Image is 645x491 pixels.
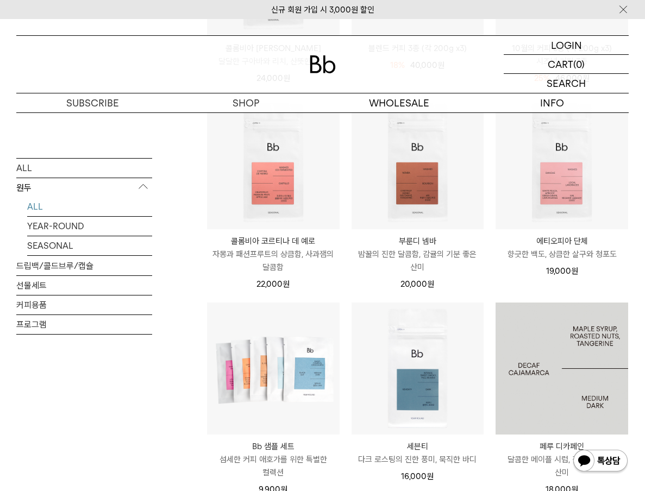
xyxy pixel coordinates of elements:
img: 카카오톡 채널 1:1 채팅 버튼 [572,449,629,475]
p: 섬세한 커피 애호가를 위한 특별한 컬렉션 [207,453,340,479]
img: 콜롬비아 코르티나 데 예로 [207,97,340,229]
a: 콜롬비아 코르티나 데 예로 자몽과 패션프루트의 상큼함, 사과잼의 달콤함 [207,235,340,274]
span: 원 [571,266,578,276]
a: Bb 샘플 세트 섬세한 커피 애호가를 위한 특별한 컬렉션 [207,440,340,479]
p: 원두 [16,178,152,197]
span: 20,000 [400,279,434,289]
p: 자몽과 패션프루트의 상큼함, 사과잼의 달콤함 [207,248,340,274]
a: SHOP [170,93,323,112]
img: Bb 샘플 세트 [207,303,340,435]
a: 에티오피아 단체 향긋한 백도, 상큼한 살구와 청포도 [496,235,628,261]
a: ALL [16,158,152,177]
a: 프로그램 [16,314,152,333]
p: WHOLESALE [323,93,476,112]
span: 원 [427,279,434,289]
span: 16,000 [401,471,434,481]
p: SEARCH [547,74,586,93]
a: CART (0) [504,55,629,74]
p: 밤꿀의 진한 달콤함, 감귤의 기분 좋은 산미 [352,248,484,274]
p: LOGIN [551,36,582,54]
p: 세븐티 [352,440,484,453]
a: SUBSCRIBE [16,93,170,112]
img: 로고 [310,55,336,73]
span: 원 [427,471,434,481]
a: LOGIN [504,36,629,55]
p: CART [548,55,573,73]
span: 22,000 [256,279,290,289]
a: 드립백/콜드브루/캡슐 [16,256,152,275]
p: (0) [573,55,585,73]
a: YEAR-ROUND [27,216,152,235]
img: 세븐티 [352,303,484,435]
a: 부룬디 넴바 밤꿀의 진한 달콤함, 감귤의 기분 좋은 산미 [352,235,484,274]
p: 다크 로스팅의 진한 풍미, 묵직한 바디 [352,453,484,466]
a: ALL [27,197,152,216]
p: Bb 샘플 세트 [207,440,340,453]
span: 19,000 [546,266,578,276]
p: 부룬디 넴바 [352,235,484,248]
a: 선물세트 [16,275,152,294]
p: 페루 디카페인 [496,440,628,453]
a: 커피용품 [16,295,152,314]
a: 페루 디카페인 [496,303,628,435]
p: 달콤한 메이플 시럽, 감귤의 편안한 산미 [496,453,628,479]
img: 1000000082_add2_057.jpg [496,303,628,435]
a: 페루 디카페인 달콤한 메이플 시럽, 감귤의 편안한 산미 [496,440,628,479]
span: 원 [283,279,290,289]
p: 콜롬비아 코르티나 데 예로 [207,235,340,248]
p: 에티오피아 단체 [496,235,628,248]
p: INFO [475,93,629,112]
a: SEASONAL [27,236,152,255]
p: 향긋한 백도, 상큼한 살구와 청포도 [496,248,628,261]
img: 에티오피아 단체 [496,97,628,229]
a: 세븐티 다크 로스팅의 진한 풍미, 묵직한 바디 [352,440,484,466]
img: 부룬디 넴바 [352,97,484,229]
a: 신규 회원 가입 시 3,000원 할인 [271,5,374,15]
